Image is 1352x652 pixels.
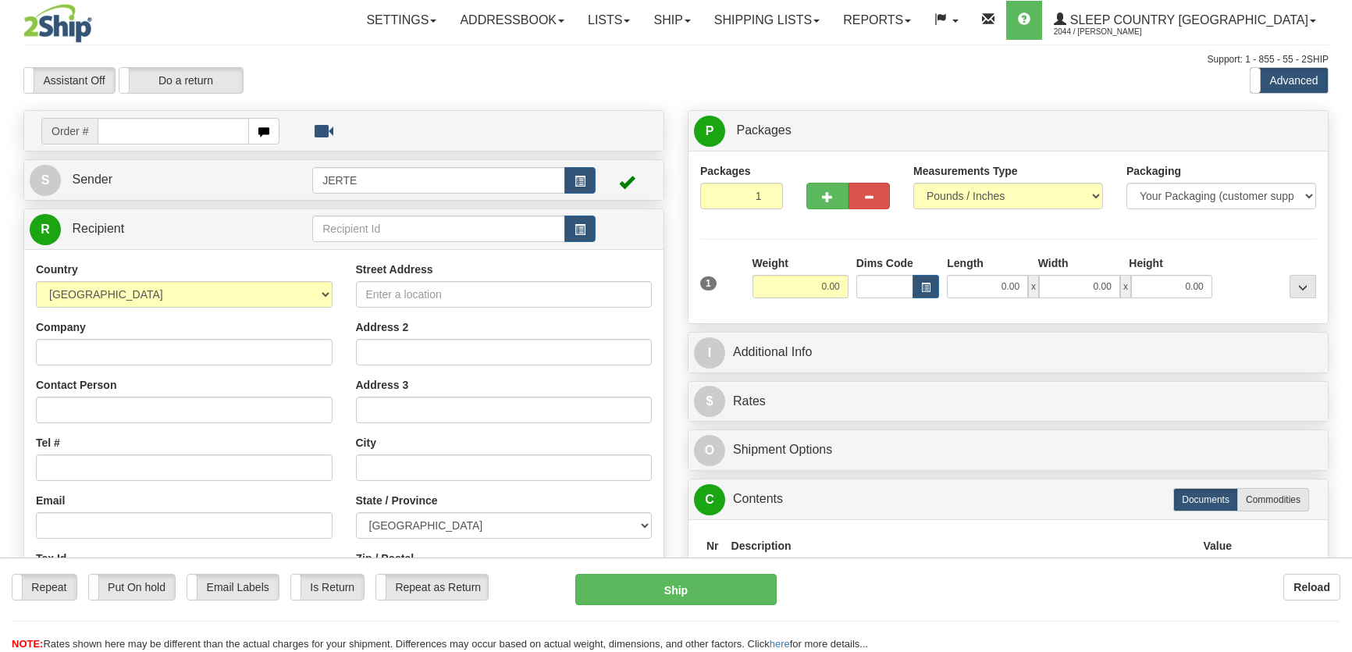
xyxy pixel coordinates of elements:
[770,638,790,650] a: here
[947,255,984,271] label: Length
[356,550,414,566] label: Zip / Postal
[1042,1,1328,40] a: Sleep Country [GEOGRAPHIC_DATA] 2044 / [PERSON_NAME]
[356,493,438,508] label: State / Province
[1293,581,1330,593] b: Reload
[736,123,791,137] span: Packages
[1126,163,1181,179] label: Packaging
[1237,488,1309,511] label: Commodities
[24,68,115,93] label: Assistant Off
[36,262,78,277] label: Country
[312,216,564,242] input: Recipient Id
[30,165,61,196] span: S
[694,386,725,417] span: $
[913,163,1018,179] label: Measurements Type
[30,214,61,245] span: R
[694,337,1322,369] a: IAdditional Info
[694,116,725,147] span: P
[694,483,1322,515] a: CContents
[36,550,66,566] label: Tax Id
[1251,68,1328,93] label: Advanced
[356,435,376,451] label: City
[703,1,831,40] a: Shipping lists
[856,255,913,271] label: Dims Code
[356,262,433,277] label: Street Address
[119,68,243,93] label: Do a return
[36,493,65,508] label: Email
[356,319,409,335] label: Address 2
[752,255,788,271] label: Weight
[1283,574,1340,600] button: Reload
[1173,488,1238,511] label: Documents
[575,574,777,605] button: Ship
[700,163,751,179] label: Packages
[12,638,43,650] span: NOTE:
[30,164,312,196] a: S Sender
[23,53,1329,66] div: Support: 1 - 855 - 55 - 2SHIP
[1054,24,1171,40] span: 2044 / [PERSON_NAME]
[694,435,725,466] span: O
[642,1,702,40] a: Ship
[831,1,923,40] a: Reports
[376,575,488,600] label: Repeat as Return
[1038,255,1069,271] label: Width
[312,167,564,194] input: Sender Id
[1120,275,1131,298] span: x
[700,532,725,561] th: Nr
[12,575,76,600] label: Repeat
[1129,255,1163,271] label: Height
[36,319,86,335] label: Company
[448,1,576,40] a: Addressbook
[30,213,281,245] a: R Recipient
[694,115,1322,147] a: P Packages
[1066,13,1308,27] span: Sleep Country [GEOGRAPHIC_DATA]
[187,575,279,600] label: Email Labels
[694,386,1322,418] a: $Rates
[72,222,124,235] span: Recipient
[356,377,409,393] label: Address 3
[356,281,653,308] input: Enter a location
[89,575,176,600] label: Put On hold
[41,118,98,144] span: Order #
[725,532,1197,561] th: Description
[694,484,725,515] span: C
[694,434,1322,466] a: OShipment Options
[23,4,92,43] img: logo2044.jpg
[1028,275,1039,298] span: x
[36,435,60,451] label: Tel #
[354,1,448,40] a: Settings
[576,1,642,40] a: Lists
[1290,275,1316,298] div: ...
[700,276,717,290] span: 1
[291,575,364,600] label: Is Return
[36,377,116,393] label: Contact Person
[1197,532,1238,561] th: Value
[72,173,112,186] span: Sender
[694,337,725,369] span: I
